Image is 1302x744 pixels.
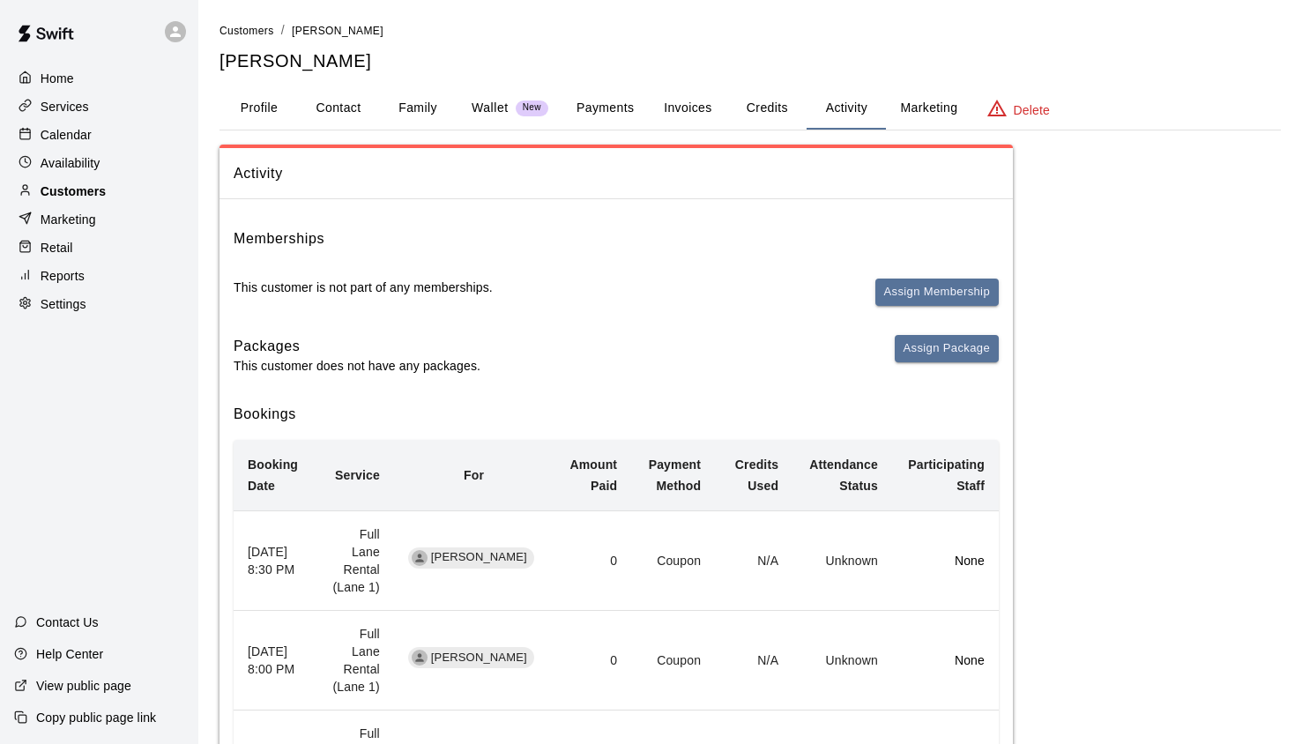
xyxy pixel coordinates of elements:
[219,25,274,37] span: Customers
[219,87,1281,130] div: basic tabs example
[895,335,999,362] button: Assign Package
[292,25,383,37] span: [PERSON_NAME]
[234,357,480,375] p: This customer does not have any packages.
[424,549,534,566] span: [PERSON_NAME]
[335,468,380,482] b: Service
[554,510,631,610] td: 0
[234,510,315,610] th: [DATE] 8:30 PM
[875,279,999,306] button: Assign Membership
[14,93,184,120] a: Services
[809,458,878,493] b: Attendance Status
[14,122,184,148] a: Calendar
[219,23,274,37] a: Customers
[41,267,85,285] p: Reports
[14,150,184,176] a: Availability
[281,21,285,40] li: /
[315,611,394,711] td: Full Lane Rental (Lane 1)
[464,468,484,482] b: For
[412,550,428,566] div: Jake Renville
[14,65,184,92] a: Home
[315,510,394,610] td: Full Lane Rental (Lane 1)
[14,206,184,233] a: Marketing
[219,49,1281,73] h5: [PERSON_NAME]
[715,510,792,610] td: N/A
[807,87,886,130] button: Activity
[906,552,985,569] p: None
[735,458,778,493] b: Credits Used
[41,154,100,172] p: Availability
[41,295,86,313] p: Settings
[554,611,631,711] td: 0
[219,21,1281,41] nav: breadcrumb
[14,291,184,317] a: Settings
[36,677,131,695] p: View public page
[36,709,156,726] p: Copy public page link
[472,99,509,117] p: Wallet
[1014,101,1050,119] p: Delete
[908,458,985,493] b: Participating Staff
[234,611,315,711] th: [DATE] 8:00 PM
[41,70,74,87] p: Home
[569,458,617,493] b: Amount Paid
[886,87,971,130] button: Marketing
[41,126,92,144] p: Calendar
[234,227,324,250] h6: Memberships
[41,98,89,115] p: Services
[906,651,985,669] p: None
[14,263,184,289] a: Reports
[14,234,184,261] a: Retail
[516,102,548,114] span: New
[234,279,493,296] p: This customer is not part of any memberships.
[648,87,727,130] button: Invoices
[234,335,480,358] h6: Packages
[631,611,715,711] td: Coupon
[412,650,428,666] div: Jake Renville
[219,87,299,130] button: Profile
[41,211,96,228] p: Marketing
[792,510,892,610] td: Unknown
[234,162,999,185] span: Activity
[792,611,892,711] td: Unknown
[41,239,73,257] p: Retail
[378,87,458,130] button: Family
[727,87,807,130] button: Credits
[234,403,999,426] h6: Bookings
[248,458,298,493] b: Booking Date
[715,611,792,711] td: N/A
[631,510,715,610] td: Coupon
[41,182,106,200] p: Customers
[649,458,701,493] b: Payment Method
[299,87,378,130] button: Contact
[424,650,534,666] span: [PERSON_NAME]
[36,645,103,663] p: Help Center
[36,614,99,631] p: Contact Us
[14,178,184,205] a: Customers
[562,87,648,130] button: Payments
